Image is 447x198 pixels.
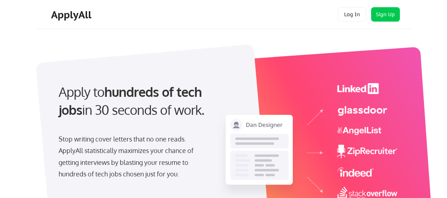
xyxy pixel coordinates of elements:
button: Log In [338,7,366,22]
div: ApplyAll [51,9,93,21]
strong: hundreds of tech jobs [59,84,205,118]
div: Apply to in 30 seconds of work. [59,83,235,119]
div: Stop writing cover letters that no one reads. ApplyAll statistically maximizes your chance of get... [59,133,206,180]
button: Sign Up [371,7,400,22]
